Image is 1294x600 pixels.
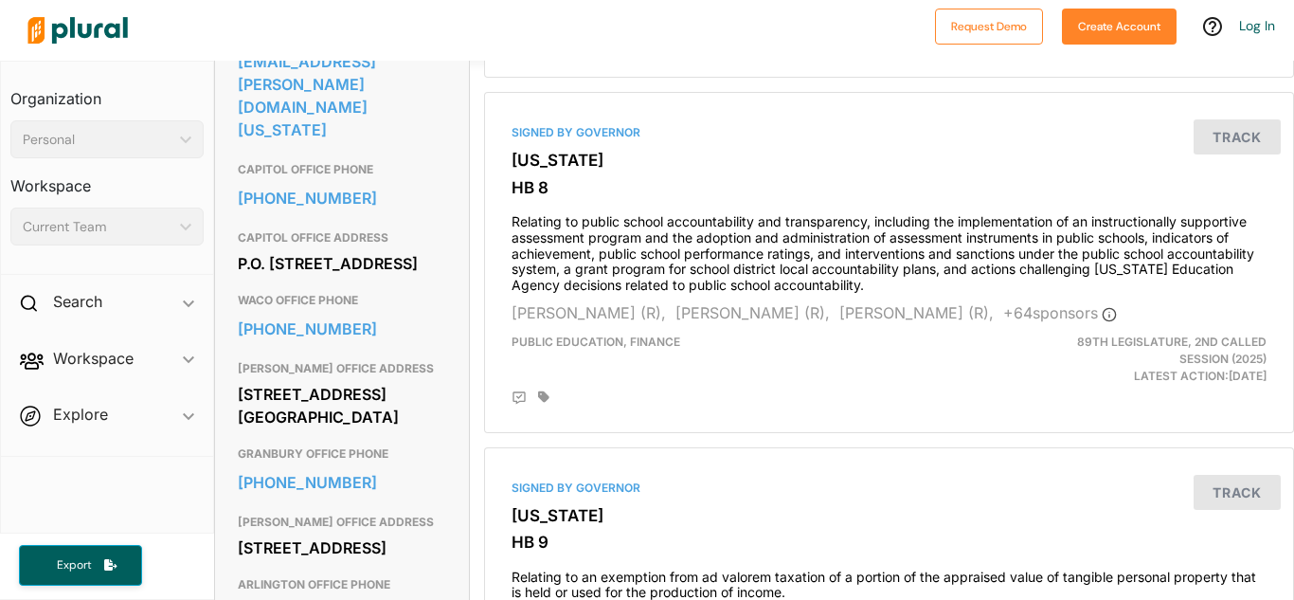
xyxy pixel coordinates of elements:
[238,184,446,212] a: [PHONE_NUMBER]
[675,303,830,322] span: [PERSON_NAME] (R),
[512,335,680,349] span: Public Education, Finance
[238,468,446,497] a: [PHONE_NUMBER]
[512,151,1267,170] h3: [US_STATE]
[512,480,1267,497] div: Signed by Governor
[1077,335,1267,366] span: 89th Legislature, 2nd Called Session (2025)
[512,391,527,406] div: Add Position Statement
[238,289,446,312] h3: WACO OFFICE PHONE
[1239,17,1275,34] a: Log In
[23,217,172,237] div: Current Team
[238,380,446,431] div: [STREET_ADDRESS] [GEOGRAPHIC_DATA]
[1019,334,1281,385] div: Latest Action: [DATE]
[53,291,102,312] h2: Search
[1194,119,1281,155] button: Track
[238,511,446,534] h3: [PERSON_NAME] OFFICE ADDRESS
[238,443,446,465] h3: GRANBURY OFFICE PHONE
[512,533,1267,552] h3: HB 9
[839,303,994,322] span: [PERSON_NAME] (R),
[935,9,1043,45] button: Request Demo
[538,391,549,404] div: Add tags
[935,15,1043,35] a: Request Demo
[1062,9,1177,45] button: Create Account
[512,124,1267,141] div: Signed by Governor
[10,158,204,200] h3: Workspace
[238,25,446,144] a: [PERSON_NAME][EMAIL_ADDRESS][PERSON_NAME][DOMAIN_NAME][US_STATE]
[10,71,204,113] h3: Organization
[238,534,446,562] div: [STREET_ADDRESS]
[19,545,142,586] button: Export
[238,357,446,380] h3: [PERSON_NAME] OFFICE ADDRESS
[238,158,446,181] h3: CAPITOL OFFICE PHONE
[512,303,666,322] span: [PERSON_NAME] (R),
[512,178,1267,197] h3: HB 8
[238,573,446,596] h3: ARLINGTON OFFICE PHONE
[23,130,172,150] div: Personal
[238,227,446,249] h3: CAPITOL OFFICE ADDRESS
[1003,303,1117,322] span: + 64 sponsor s
[44,557,104,573] span: Export
[512,205,1267,294] h4: Relating to public school accountability and transparency, including the implementation of an ins...
[1062,15,1177,35] a: Create Account
[238,249,446,278] div: P.O. [STREET_ADDRESS]
[238,315,446,343] a: [PHONE_NUMBER]
[1194,475,1281,510] button: Track
[512,506,1267,525] h3: [US_STATE]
